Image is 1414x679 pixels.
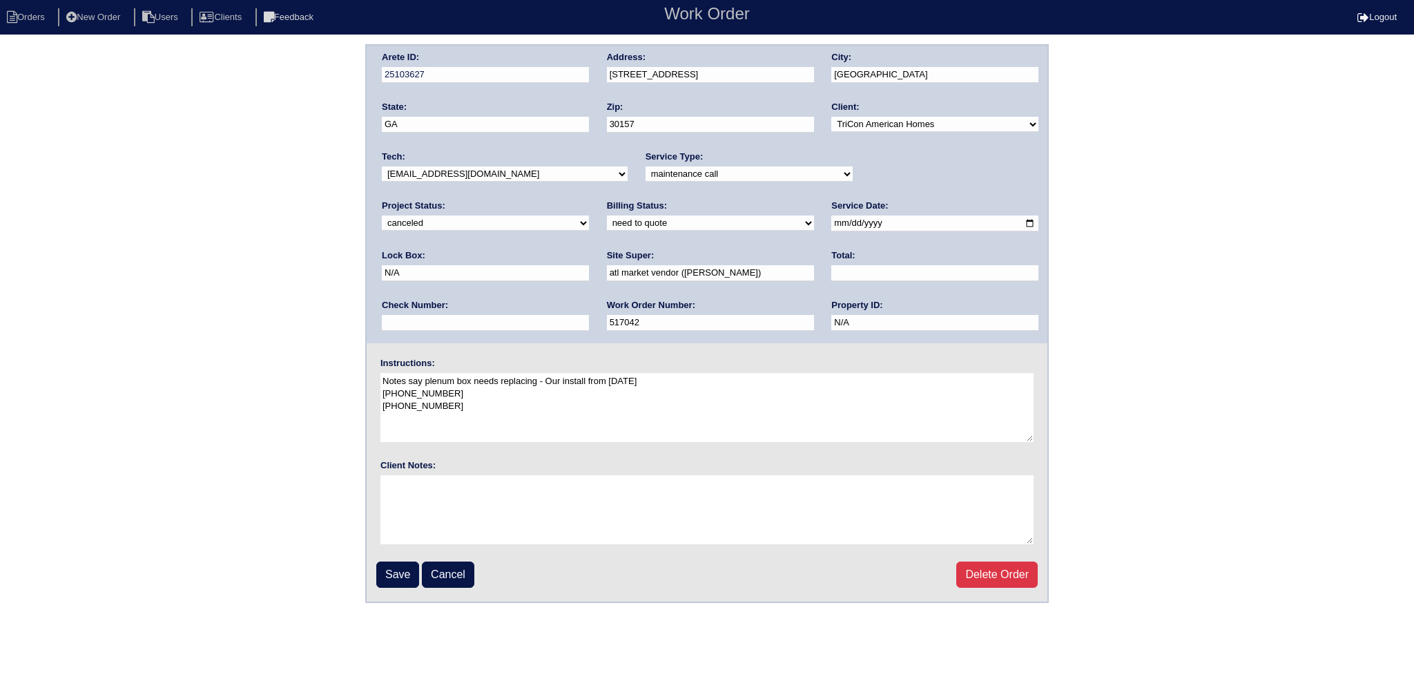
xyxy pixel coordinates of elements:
label: Service Type: [646,151,704,163]
label: Lock Box: [382,249,425,262]
label: City: [831,51,851,64]
label: Client: [831,101,859,113]
label: Project Status: [382,200,445,212]
a: Cancel [422,562,474,588]
label: Billing Status: [607,200,667,212]
input: Save [376,562,419,588]
label: Service Date: [831,200,888,212]
label: Total: [831,249,855,262]
a: Logout [1357,12,1397,22]
label: Site Super: [607,249,655,262]
a: Users [134,12,189,22]
label: Work Order Number: [607,299,695,312]
li: Feedback [255,8,325,27]
label: Check Number: [382,299,448,312]
label: Instructions: [380,357,435,370]
input: Enter a location [607,67,814,83]
li: New Order [58,8,131,27]
textarea: Notes say plenum box needs replacing - Our install from [DATE] [PHONE_NUMBER] [PHONE_NUMBER] [380,373,1034,442]
label: Arete ID: [382,51,419,64]
label: Tech: [382,151,405,163]
li: Users [134,8,189,27]
label: Zip: [607,101,623,113]
label: Property ID: [831,299,882,312]
li: Clients [191,8,253,27]
a: Clients [191,12,253,22]
label: Address: [607,51,646,64]
label: Client Notes: [380,459,436,472]
label: State: [382,101,407,113]
a: Delete Order [956,562,1038,588]
a: New Order [58,12,131,22]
